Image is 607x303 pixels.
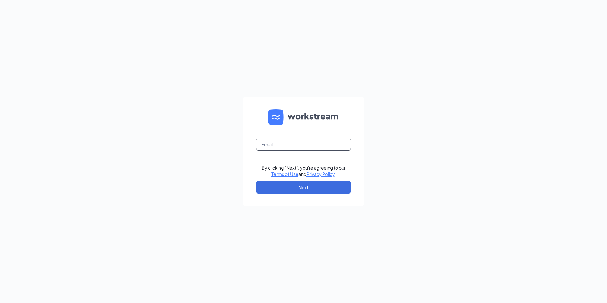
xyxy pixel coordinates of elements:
img: WS logo and Workstream text [268,109,339,125]
button: Next [256,181,351,194]
a: Privacy Policy [306,171,335,177]
div: By clicking "Next", you're agreeing to our and . [262,165,346,177]
a: Terms of Use [271,171,298,177]
input: Email [256,138,351,151]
